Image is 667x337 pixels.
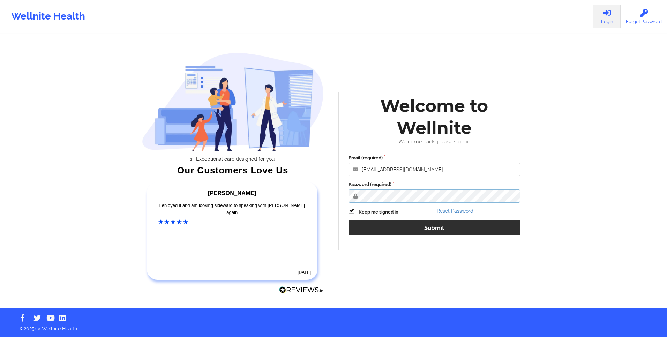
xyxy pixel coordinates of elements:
[349,163,520,176] input: Email address
[158,202,306,216] div: I enjoyed it and am looking sideward to speaking with [PERSON_NAME] again
[15,320,652,332] p: © 2025 by Wellnite Health
[148,156,324,162] li: Exceptional care designed for you.
[142,167,324,174] div: Our Customers Love Us
[279,286,324,294] img: Reviews.io Logo
[621,5,667,28] a: Forgot Password
[279,286,324,295] a: Reviews.io Logo
[298,270,311,275] time: [DATE]
[437,208,473,214] a: Reset Password
[349,220,520,235] button: Submit
[142,52,324,151] img: wellnite-auth-hero_200.c722682e.png
[359,209,398,216] label: Keep me signed in
[344,139,525,145] div: Welcome back, please sign in
[349,155,520,162] label: Email (required)
[208,190,256,196] span: [PERSON_NAME]
[593,5,621,28] a: Login
[349,181,520,188] label: Password (required)
[344,95,525,139] div: Welcome to Wellnite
